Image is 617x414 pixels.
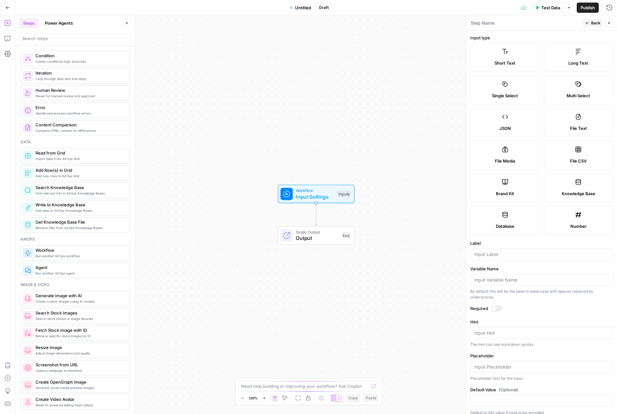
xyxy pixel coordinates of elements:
[25,382,31,388] img: pyizt6wx4h99f5rkgufsmugliyey
[562,190,595,197] span: Knowledge Base
[35,111,124,116] span: Handle and process workflow errors
[35,310,124,316] span: Search Stock Images
[35,150,124,156] span: Read from Grid
[35,253,124,259] span: Run another AirOps workflow
[35,396,124,402] span: Create Video Avatar
[35,362,124,368] span: Screenshot from URL
[583,19,603,27] button: Back
[35,208,124,213] span: Add data to AirOps Knowledge Bases
[296,229,338,235] span: Single Output
[35,225,124,230] span: Retrieve files from AirOps Knowledge Bases
[470,342,613,347] div: The hint can use markdown syntax.
[474,251,609,258] input: Input Label
[35,402,124,408] span: Make AI-powered talking head videos
[470,289,613,300] div: By default this will be the label in lowercase with spaces replaced by underscores.
[35,128,124,133] span: Compare HTML content for differences
[35,156,124,161] span: Import data from AirOps Grid
[35,70,124,76] span: Iteration
[257,226,376,245] div: Single OutputOutputEnd
[541,4,560,11] span: Test Data
[337,190,351,197] div: Inputs
[531,3,564,13] button: Test Data
[570,223,587,229] span: Number
[319,5,329,11] span: Draft
[295,4,311,11] span: Untitled
[35,344,124,351] span: Resize Image
[35,76,124,81] span: Loop through data sets and steps
[315,203,317,226] g: Edge from start to end
[474,364,609,370] input: Input Placeholder
[495,158,515,164] span: File Media
[470,240,613,246] label: Label
[35,271,124,276] span: Run another AirOps agent
[35,351,124,356] span: Adjust image dimensions and quality
[257,185,376,203] div: WorkflowInput SettingsInputs
[470,319,613,325] label: Hint
[470,305,613,312] label: Required
[25,124,31,131] img: vrinnnclop0vshvmafd7ip1g7ohf
[35,104,124,111] span: Error
[19,18,38,28] button: Steps
[35,173,124,179] span: Add new rows to AirOps Grid
[20,236,130,242] div: Airops
[35,264,124,271] span: Agent
[296,187,334,194] span: Workflow
[35,368,124,373] span: Capture webpage screenshots
[20,139,130,145] div: Data
[470,353,613,359] label: Placeholder
[35,379,124,385] span: Create OpenGraph Image
[348,395,358,401] span: Copy
[35,333,124,338] span: Retrieve specific stock images by ID
[346,394,361,402] button: Copy
[35,122,124,128] span: Content Comparison
[35,93,124,99] span: Pause for manual review and approval
[341,232,351,239] div: End
[470,35,613,41] label: Input type
[577,3,599,13] button: Publish
[570,125,587,131] span: File Text
[35,299,124,304] span: Create custom images using AI models
[591,20,600,26] span: Back
[41,18,77,28] button: Power Agents
[35,292,124,299] span: Generate Image with AI
[35,327,124,333] span: Fetch Stock Image with ID
[35,167,124,173] span: Add Row(s) in Grid
[496,223,514,229] span: Database
[35,219,124,225] span: Get Knowledge Base File
[296,234,338,242] span: Output
[296,193,334,201] span: Input Settings
[470,376,613,381] div: Placeholder text for the input.
[568,60,588,66] span: Long Text
[570,158,587,164] span: File CSV
[25,399,31,405] img: rmejigl5z5mwnxpjlfq225817r45
[285,3,315,13] button: Untitled
[22,35,128,42] input: Search steps
[249,395,258,401] span: 120%
[566,92,590,99] span: Multi Select
[35,385,124,390] span: Generate social media preview images
[20,282,130,288] div: Image & video
[474,277,609,283] input: Input Variable Name
[35,184,124,191] span: Search Knowledge Base
[581,4,595,11] span: Publish
[35,59,124,64] span: Create conditional logic branches
[470,386,613,393] label: Default Value
[35,87,124,93] span: Human Review
[470,266,613,272] label: Variable Name
[492,92,518,99] span: Single Select
[35,316,124,321] span: Search stock photos in image libraries
[35,52,124,59] span: Condition
[363,394,379,402] button: Paste
[35,191,124,196] span: Find relevant info in AirOps Knowledge Bases
[495,60,515,66] span: Short Text
[499,386,518,393] span: (Optional)
[35,247,124,253] span: Workflow
[35,202,124,208] span: Write to Knowledge Base
[496,190,514,197] span: Brand Kit
[366,395,376,401] span: Paste
[499,125,511,131] span: JSON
